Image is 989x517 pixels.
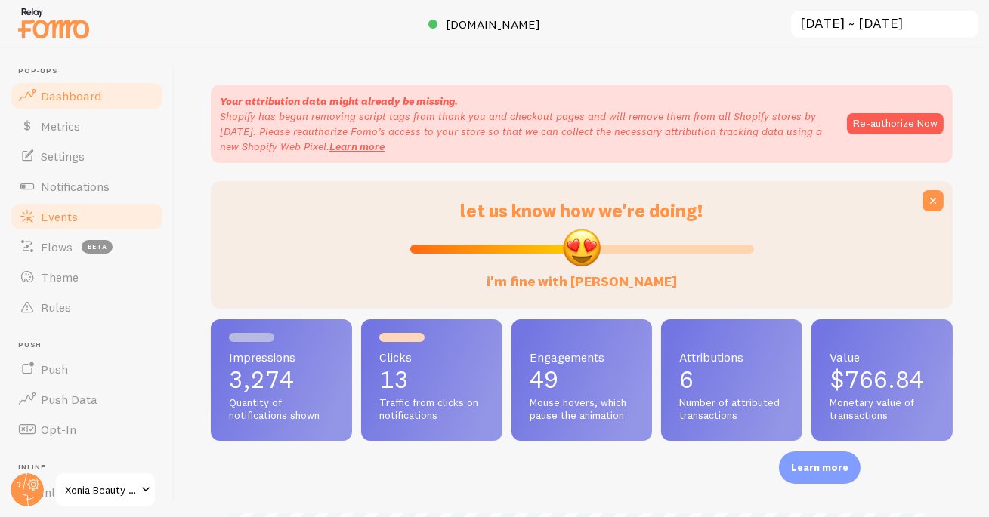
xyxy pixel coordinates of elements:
a: Flows beta [9,232,165,262]
p: 13 [379,368,484,392]
span: Engagements [530,351,635,363]
a: Learn more [329,140,385,153]
span: Monetary value of transactions [830,396,935,423]
span: Attributions [679,351,784,363]
span: Settings [41,149,85,164]
a: Settings [9,141,165,171]
label: i'm fine with [PERSON_NAME] [487,258,677,291]
p: Learn more [791,460,848,475]
img: fomo-relay-logo-orange.svg [16,4,91,42]
span: Mouse hovers, which pause the animation [530,396,635,423]
a: Events [9,202,165,232]
span: Theme [41,269,79,285]
a: Xenia Beauty Labs [54,472,156,508]
a: Metrics [9,111,165,141]
button: Re-authorize Now [847,113,944,134]
span: Inline [18,463,165,472]
div: Learn more [779,451,861,484]
span: Clicks [379,351,484,363]
span: Push Data [41,392,97,407]
a: Rules [9,292,165,322]
span: Traffic from clicks on notifications [379,396,484,423]
span: Rules [41,300,71,315]
a: Push Data [9,384,165,414]
span: beta [82,240,113,254]
p: Shopify has begun removing script tags from thank you and checkout pages and will remove them fro... [220,109,832,154]
a: Notifications [9,171,165,202]
strong: Your attribution data might already be missing. [220,94,458,108]
span: Events [41,209,78,224]
span: Value [830,351,935,363]
span: Quantity of notifications shown [229,396,334,423]
span: Pop-ups [18,66,165,76]
span: Number of attributed transactions [679,396,784,423]
span: Push [41,362,68,377]
a: Dashboard [9,81,165,111]
a: Opt-In [9,414,165,445]
span: Dashboard [41,88,101,103]
p: 6 [679,368,784,392]
span: Opt-In [41,422,76,437]
span: Push [18,340,165,350]
p: 49 [530,368,635,392]
span: Impressions [229,351,334,363]
span: let us know how we're doing! [461,199,703,222]
span: $766.84 [830,365,924,394]
a: Push [9,354,165,384]
p: 3,274 [229,368,334,392]
span: Xenia Beauty Labs [65,481,137,499]
span: Flows [41,239,73,254]
a: Theme [9,262,165,292]
span: Metrics [41,118,80,134]
img: emoji.png [561,227,602,268]
span: Notifications [41,179,110,194]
